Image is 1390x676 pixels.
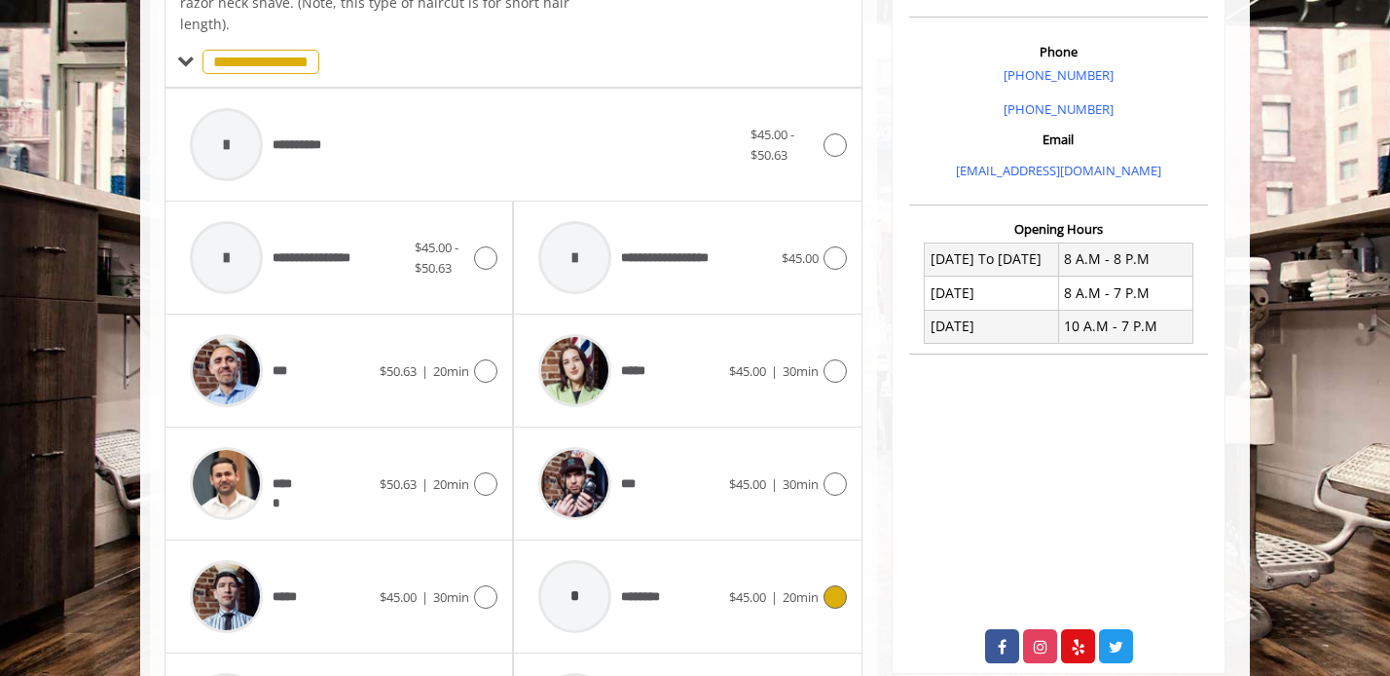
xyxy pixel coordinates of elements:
span: $45.00 [729,588,766,606]
span: | [421,475,428,493]
td: 10 A.M - 7 P.M [1058,310,1192,343]
h3: Opening Hours [909,222,1208,236]
span: $45.00 [380,588,417,606]
td: [DATE] To [DATE] [925,243,1059,276]
a: [PHONE_NUMBER] [1004,66,1114,84]
h3: Email [914,132,1203,146]
span: | [421,362,428,380]
span: $45.00 - $50.63 [415,239,458,277]
span: 30min [783,362,819,380]
td: [DATE] [925,310,1059,343]
a: [EMAIL_ADDRESS][DOMAIN_NAME] [956,162,1161,179]
span: 30min [783,475,819,493]
span: 20min [433,362,469,380]
span: | [771,362,778,380]
span: 20min [783,588,819,606]
span: $50.63 [380,362,417,380]
td: 8 A.M - 7 P.M [1058,277,1192,310]
span: $45.00 - $50.63 [750,126,794,164]
span: $45.00 [729,475,766,493]
span: $45.00 [729,362,766,380]
span: | [771,588,778,606]
span: 20min [433,475,469,493]
span: $50.63 [380,475,417,493]
h3: Phone [914,45,1203,58]
span: | [771,475,778,493]
span: 30min [433,588,469,606]
a: [PHONE_NUMBER] [1004,100,1114,118]
td: [DATE] [925,277,1059,310]
td: 8 A.M - 8 P.M [1058,243,1192,276]
span: $45.00 [782,249,819,267]
span: | [421,588,428,606]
